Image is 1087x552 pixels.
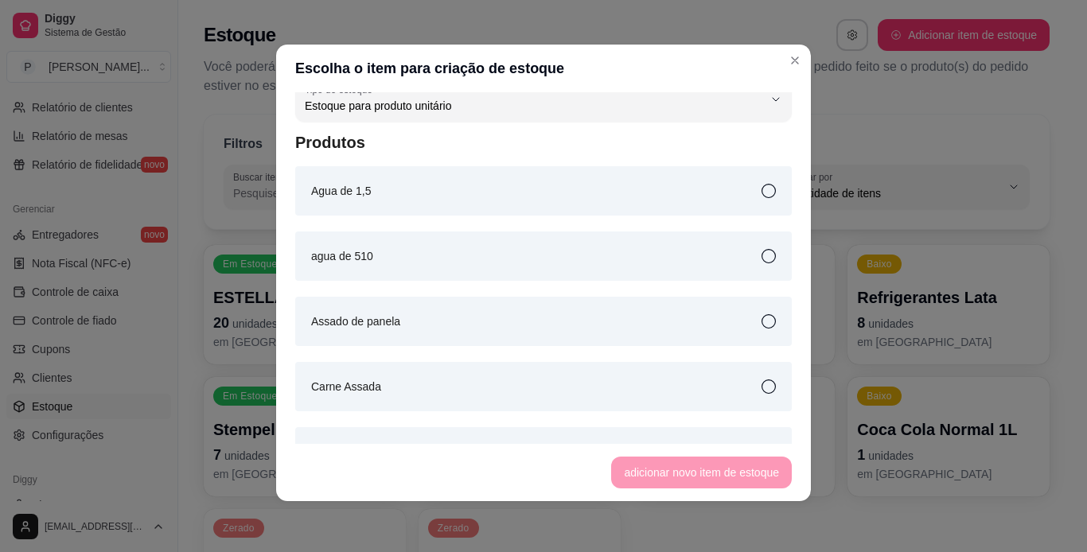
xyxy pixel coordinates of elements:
article: Produtos [295,131,792,154]
article: Coca Cola Normal 1L [311,443,418,461]
article: agua de 510 [311,247,373,265]
article: Carne Assada [311,378,381,395]
header: Escolha o item para criação de estoque [276,45,811,92]
button: Tipo do estoqueEstoque para produto unitário [295,77,792,122]
article: Agua de 1,5 [311,182,372,200]
span: Estoque para produto unitário [305,98,763,114]
button: Close [782,48,808,73]
article: Assado de panela [311,313,400,330]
